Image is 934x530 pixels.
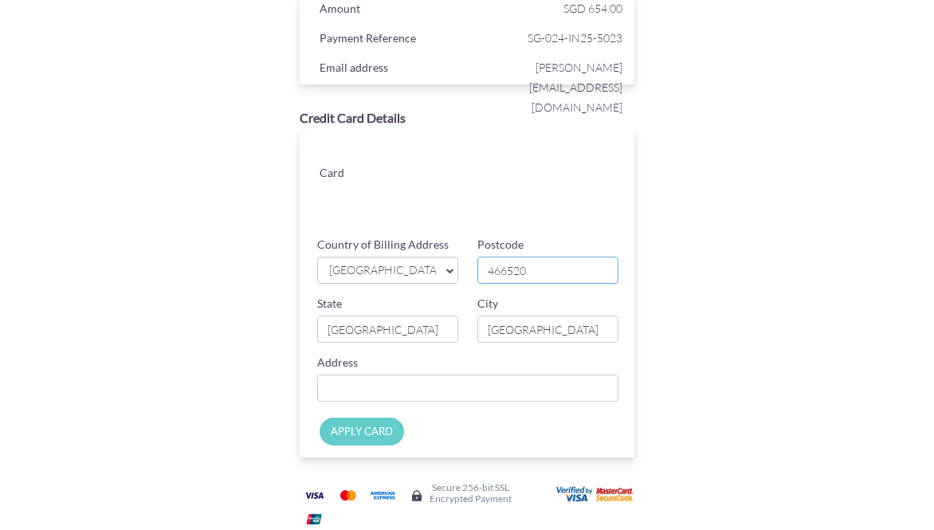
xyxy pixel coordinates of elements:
span: SG-024-IN25-5023 [471,28,622,48]
img: User card [556,486,636,504]
label: State [317,296,342,312]
a: [GEOGRAPHIC_DATA] [317,257,458,284]
input: APPLY CARD [320,418,404,446]
label: Address [317,355,358,371]
img: Visa [298,485,330,505]
label: Postcode [477,237,524,253]
div: Credit Card Details [300,109,634,128]
label: Country of Billing Address [317,237,449,253]
iframe: Secure card number input frame [402,147,620,175]
img: Mastercard [332,485,364,505]
span: SGD 654.00 [563,2,622,15]
img: American Express [367,485,398,505]
iframe: Secure card security code input frame [512,182,620,210]
img: Secure lock [410,489,423,502]
span: [PERSON_NAME][EMAIL_ADDRESS][DOMAIN_NAME] [471,57,622,118]
div: Payment Reference [308,28,471,52]
div: Card [308,163,389,186]
div: Email address [308,57,471,81]
img: Union Pay [298,509,330,529]
span: [GEOGRAPHIC_DATA] [328,262,435,279]
label: City [477,296,498,312]
h6: Secure 256-bit SSL Encrypted Payment [430,482,512,503]
iframe: Secure card expiration date input frame [402,182,510,210]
